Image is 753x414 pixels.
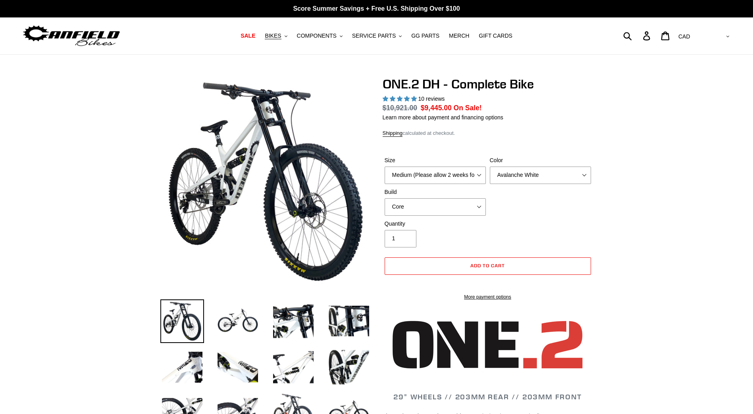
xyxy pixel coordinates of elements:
span: 29" WHEELS // 203MM REAR // 203MM FRONT [393,392,582,401]
a: Learn more about payment and financing options [383,114,503,121]
img: Load image into Gallery viewer, ONE.2 DH - Complete Bike [272,299,315,343]
img: Load image into Gallery viewer, ONE.2 DH - Complete Bike [216,299,260,343]
s: $10,921.00 [383,104,418,112]
img: Load image into Gallery viewer, ONE.2 DH - Complete Bike [160,299,204,343]
a: More payment options [385,293,591,301]
input: Search [628,27,648,44]
div: calculated at checkout. [383,129,593,137]
label: Build [385,188,486,196]
span: GG PARTS [411,33,439,39]
img: Load image into Gallery viewer, ONE.2 DH - Complete Bike [272,345,315,389]
span: GIFT CARDS [479,33,512,39]
a: GIFT CARDS [475,31,516,41]
a: SALE [237,31,259,41]
button: BIKES [261,31,291,41]
label: Color [490,156,591,165]
span: 5.00 stars [383,96,418,102]
img: ONE.2 DH - Complete Bike [162,78,369,285]
h1: ONE.2 DH - Complete Bike [383,77,593,92]
a: Shipping [383,130,403,137]
span: SALE [241,33,255,39]
img: Load image into Gallery viewer, ONE.2 DH - Complete Bike [327,345,371,389]
button: COMPONENTS [293,31,347,41]
span: MERCH [449,33,469,39]
span: On Sale! [454,103,482,113]
img: Load image into Gallery viewer, ONE.2 DH - Complete Bike [160,345,204,389]
img: Load image into Gallery viewer, ONE.2 DH - Complete Bike [216,345,260,389]
label: Size [385,156,486,165]
span: $9,445.00 [421,104,452,112]
img: Canfield Bikes [22,23,121,48]
a: GG PARTS [407,31,443,41]
button: Add to cart [385,257,591,275]
span: 10 reviews [418,96,445,102]
span: Add to cart [470,263,505,268]
span: COMPONENTS [297,33,337,39]
label: Quantity [385,220,486,228]
button: SERVICE PARTS [348,31,406,41]
span: BIKES [265,33,281,39]
a: MERCH [445,31,473,41]
span: SERVICE PARTS [352,33,396,39]
img: Load image into Gallery viewer, ONE.2 DH - Complete Bike [327,299,371,343]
